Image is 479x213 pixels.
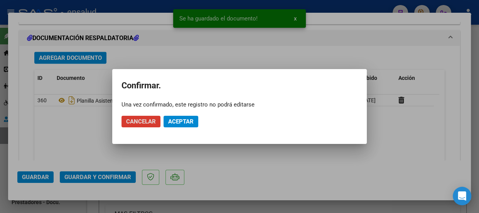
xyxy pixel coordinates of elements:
div: Open Intercom Messenger [453,187,471,205]
button: Cancelar [121,116,160,127]
span: Cancelar [126,118,156,125]
span: Aceptar [168,118,194,125]
button: Aceptar [164,116,198,127]
div: Una vez confirmado, este registro no podrá editarse [121,101,358,108]
h2: Confirmar. [121,78,358,93]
